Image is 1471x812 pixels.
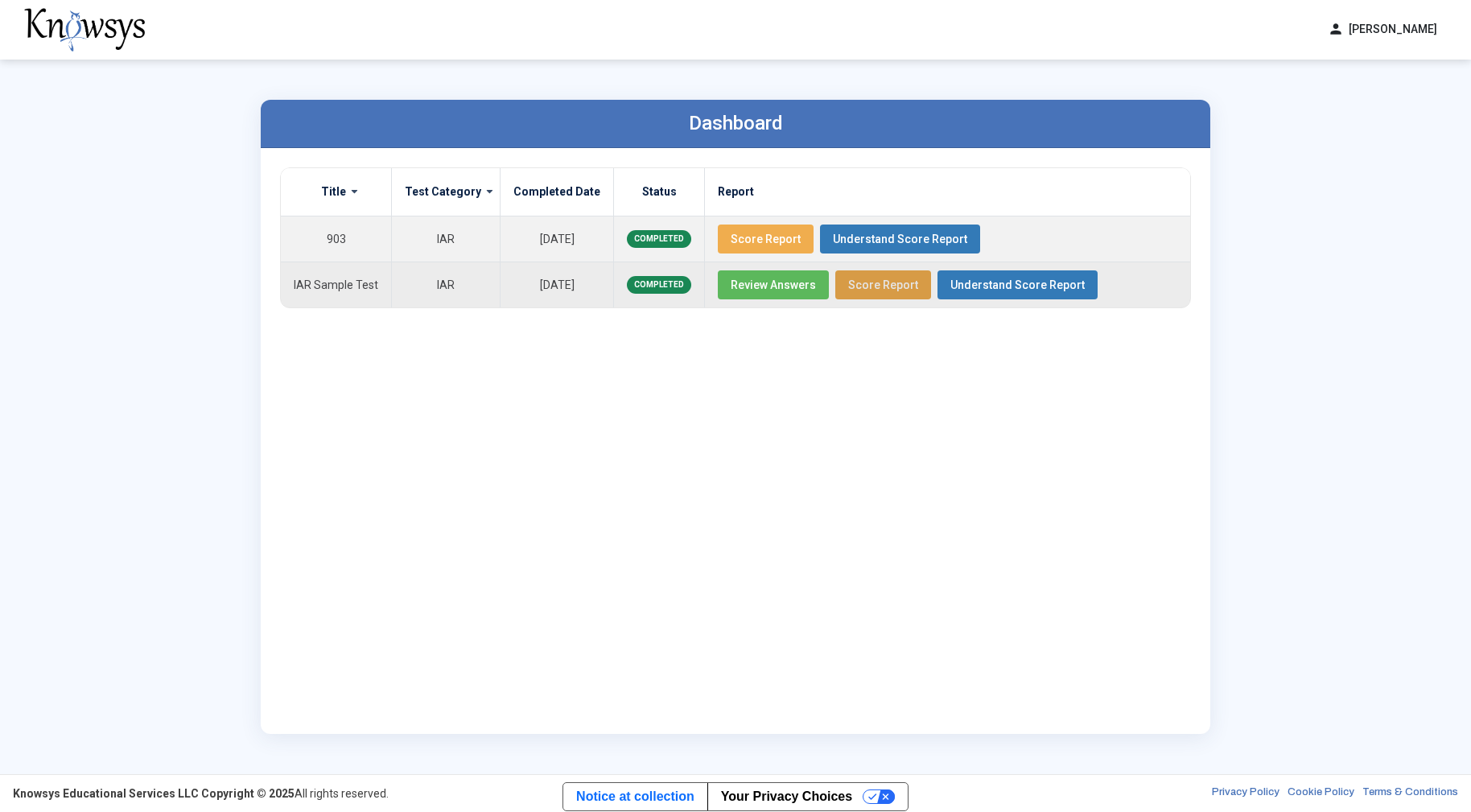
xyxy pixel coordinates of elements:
td: IAR Sample Test [281,262,392,307]
label: Test Category [405,184,481,199]
td: IAR [392,216,501,262]
button: Score Report [835,270,931,299]
th: Report [705,168,1191,216]
span: Understand Score Report [950,278,1085,291]
a: Notice at collection [563,783,707,810]
label: Dashboard [689,112,783,134]
span: COMPLETED [627,230,691,248]
td: [DATE] [501,216,614,262]
a: Terms & Conditions [1362,785,1458,802]
a: Privacy Policy [1212,785,1279,802]
span: Review Answers [731,278,816,291]
strong: Knowsys Educational Services LLC Copyright © 2025 [13,787,295,800]
button: Review Answers [718,270,829,299]
button: Understand Score Report [820,225,980,253]
span: person [1328,21,1344,38]
span: COMPLETED [627,276,691,294]
label: Title [321,184,346,199]
button: person[PERSON_NAME] [1318,16,1447,43]
span: Score Report [731,233,801,245]
a: Cookie Policy [1288,785,1354,802]
button: Your Privacy Choices [707,783,908,810]
td: [DATE] [501,262,614,307]
button: Score Report [718,225,814,253]
span: Score Report [848,278,918,291]
button: Understand Score Report [937,270,1098,299]
th: Status [614,168,705,216]
label: Completed Date [513,184,600,199]
td: IAR [392,262,501,307]
div: All rights reserved. [13,785,389,802]
td: 903 [281,216,392,262]
span: Understand Score Report [833,233,967,245]
img: knowsys-logo.png [24,8,145,52]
